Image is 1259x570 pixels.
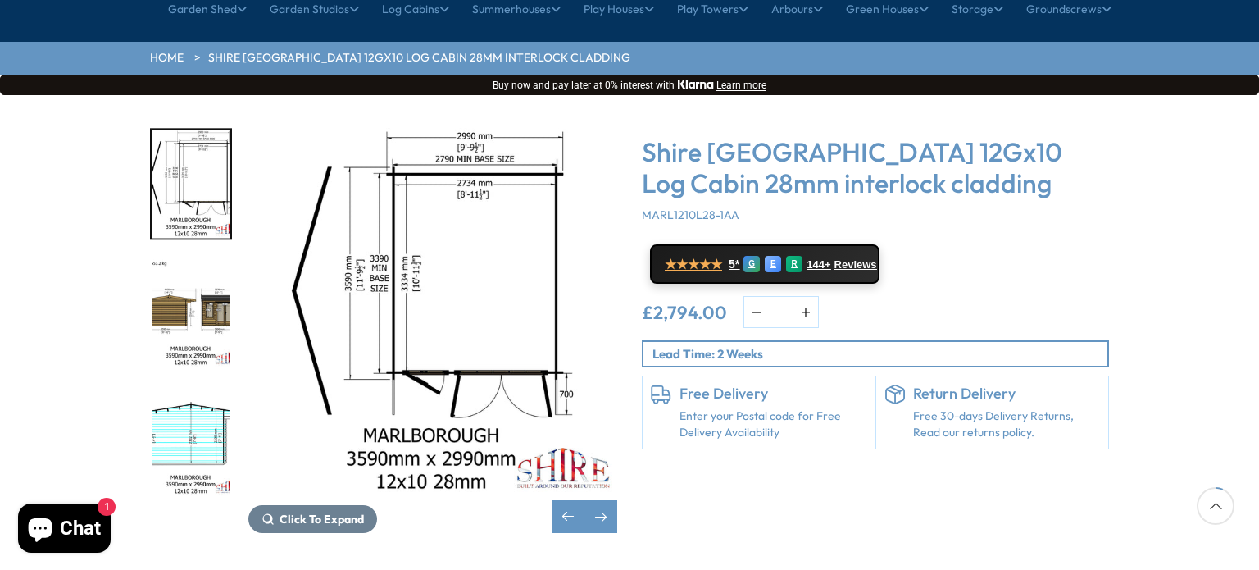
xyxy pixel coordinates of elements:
[150,385,232,497] div: 4 / 16
[150,50,184,66] a: HOME
[650,244,879,284] a: ★★★★★ 5* G E R 144+ Reviews
[743,256,760,272] div: G
[150,257,232,369] div: 3 / 16
[584,500,617,533] div: Next slide
[834,258,877,271] span: Reviews
[786,256,802,272] div: R
[913,408,1101,440] p: Free 30-days Delivery Returns, Read our returns policy.
[13,504,116,557] inbox-online-store-chat: Shopify online store chat
[280,512,364,527] span: Click To Expand
[652,345,1107,363] p: Lead Time: 2 Weeks
[642,136,1109,199] h3: Shire [GEOGRAPHIC_DATA] 12Gx10 Log Cabin 28mm interlock cladding
[152,386,230,495] img: 12x10MarlboroughINTERNALSMMFT28mmTEMP_b1fdb554-80b4-498a-8f3b-b9a7bb9bf9a8_200x200.jpg
[208,50,630,66] a: Shire [GEOGRAPHIC_DATA] 12Gx10 Log Cabin 28mm interlock cladding
[642,303,727,321] ins: £2,794.00
[152,130,230,239] img: 12x10MarlboroughSTDFLOORPLANMMFT28mmTEMP_dcc92798-60a6-423a-957c-a89463604aa4_200x200.jpg
[679,408,867,440] a: Enter your Postal code for Free Delivery Availability
[913,385,1101,403] h6: Return Delivery
[642,207,739,222] span: MARL1210L28-1AA
[807,258,830,271] span: 144+
[248,128,617,497] img: Shire Marlborough 12Gx10 Log Cabin 28mm interlock cladding - Best Shed
[150,128,232,240] div: 2 / 16
[765,256,781,272] div: E
[248,505,377,533] button: Click To Expand
[152,258,230,367] img: 12x10MarlboroughSTDELEVATIONSMMFT28mmTEMP_56476c18-d6f5-457f-ac15-447675c32051_200x200.jpg
[679,385,867,403] h6: Free Delivery
[248,128,617,533] div: 2 / 16
[552,500,584,533] div: Previous slide
[665,257,722,272] span: ★★★★★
